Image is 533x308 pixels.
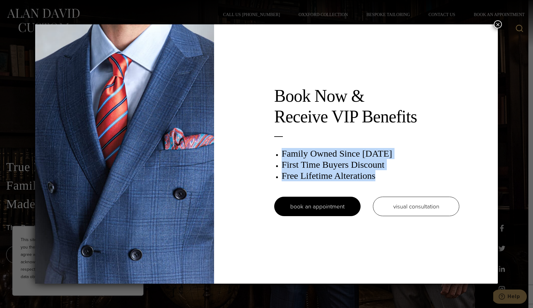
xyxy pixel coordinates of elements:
a: visual consultation [373,197,459,216]
a: book an appointment [274,197,361,216]
h3: First Time Buyers Discount [282,159,459,170]
span: Help [14,4,27,10]
button: Close [494,20,502,28]
h3: Free Lifetime Alterations [282,170,459,181]
h3: Family Owned Since [DATE] [282,148,459,159]
h2: Book Now & Receive VIP Benefits [274,86,459,127]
